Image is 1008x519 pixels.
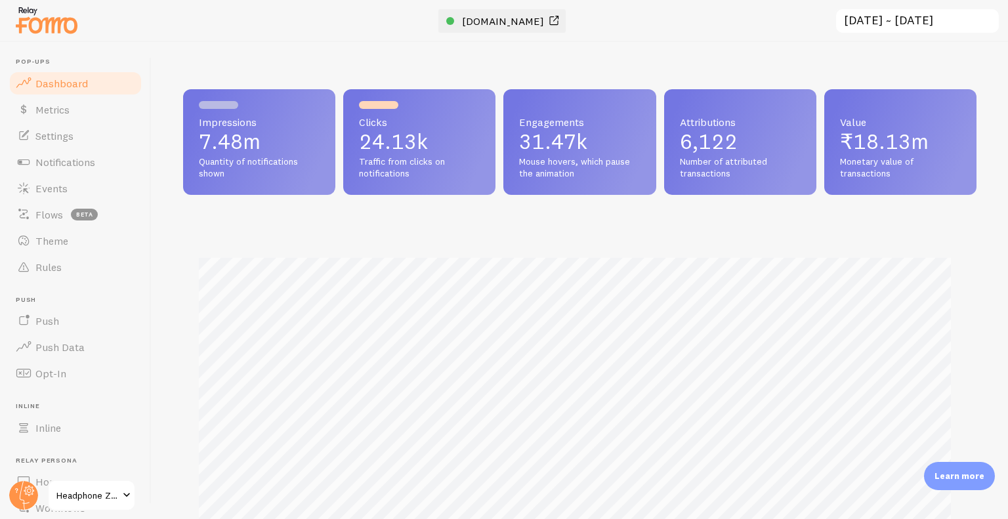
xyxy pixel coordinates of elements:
[35,260,62,274] span: Rules
[35,156,95,169] span: Notifications
[56,488,119,503] span: Headphone Zone
[8,334,143,360] a: Push Data
[680,117,801,127] span: Attributions
[199,117,320,127] span: Impressions
[8,228,143,254] a: Theme
[16,457,143,465] span: Relay Persona
[840,129,929,154] span: ₹18.13m
[35,314,59,327] span: Push
[8,201,143,228] a: Flows beta
[35,475,64,488] span: Home
[359,156,480,179] span: Traffic from clicks on notifications
[35,182,68,195] span: Events
[934,470,984,482] p: Learn more
[680,156,801,179] span: Number of attributed transactions
[16,58,143,66] span: Pop-ups
[519,156,640,179] span: Mouse hovers, which pause the animation
[8,149,143,175] a: Notifications
[47,480,136,511] a: Headphone Zone
[14,3,79,37] img: fomo-relay-logo-orange.svg
[8,468,143,495] a: Home
[8,70,143,96] a: Dashboard
[519,117,640,127] span: Engagements
[199,156,320,179] span: Quantity of notifications shown
[35,103,70,116] span: Metrics
[35,341,85,354] span: Push Data
[16,402,143,411] span: Inline
[8,96,143,123] a: Metrics
[519,131,640,152] p: 31.47k
[8,175,143,201] a: Events
[924,462,995,490] div: Learn more
[359,131,480,152] p: 24.13k
[35,234,68,247] span: Theme
[680,131,801,152] p: 6,122
[840,117,961,127] span: Value
[8,415,143,441] a: Inline
[35,77,88,90] span: Dashboard
[840,156,961,179] span: Monetary value of transactions
[8,360,143,386] a: Opt-In
[8,308,143,334] a: Push
[359,117,480,127] span: Clicks
[71,209,98,220] span: beta
[35,367,66,380] span: Opt-In
[16,296,143,304] span: Push
[35,208,63,221] span: Flows
[8,254,143,280] a: Rules
[35,421,61,434] span: Inline
[35,129,73,142] span: Settings
[8,123,143,149] a: Settings
[199,131,320,152] p: 7.48m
